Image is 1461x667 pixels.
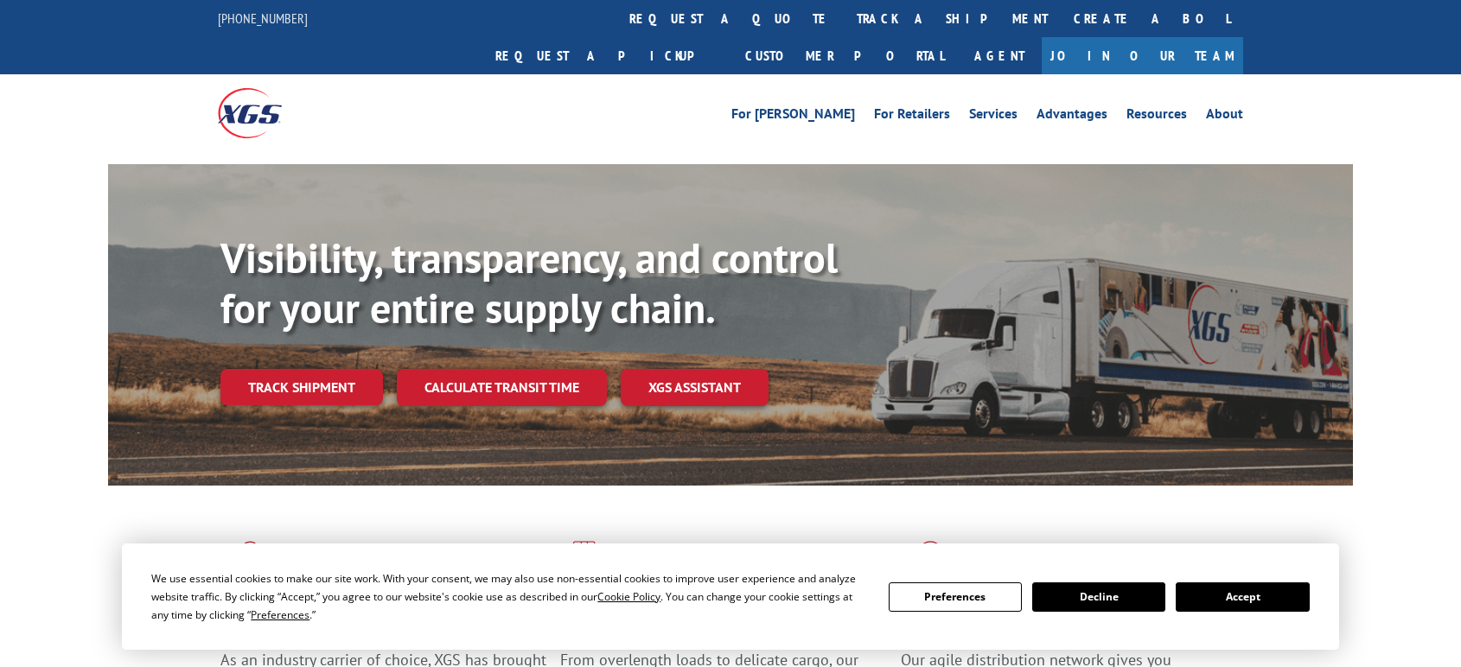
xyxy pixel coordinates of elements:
[889,582,1022,612] button: Preferences
[1032,582,1165,612] button: Decline
[251,607,309,622] span: Preferences
[482,37,732,74] a: Request a pickup
[1176,582,1309,612] button: Accept
[220,231,838,334] b: Visibility, transparency, and control for your entire supply chain.
[218,10,308,27] a: [PHONE_NUMBER]
[731,107,855,126] a: For [PERSON_NAME]
[151,569,867,624] div: We use essential cookies to make our site work. With your consent, we may also use non-essential ...
[220,369,383,405] a: Track shipment
[732,37,957,74] a: Customer Portal
[122,543,1339,650] div: Cookie Consent Prompt
[901,541,960,586] img: xgs-icon-flagship-distribution-model-red
[220,541,274,586] img: xgs-icon-total-supply-chain-intelligence-red
[874,107,950,126] a: For Retailers
[397,369,607,406] a: Calculate transit time
[1042,37,1243,74] a: Join Our Team
[957,37,1042,74] a: Agent
[1206,107,1243,126] a: About
[1126,107,1187,126] a: Resources
[969,107,1018,126] a: Services
[597,589,660,604] span: Cookie Policy
[1037,107,1107,126] a: Advantages
[621,369,769,406] a: XGS ASSISTANT
[560,541,601,586] img: xgs-icon-focused-on-flooring-red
